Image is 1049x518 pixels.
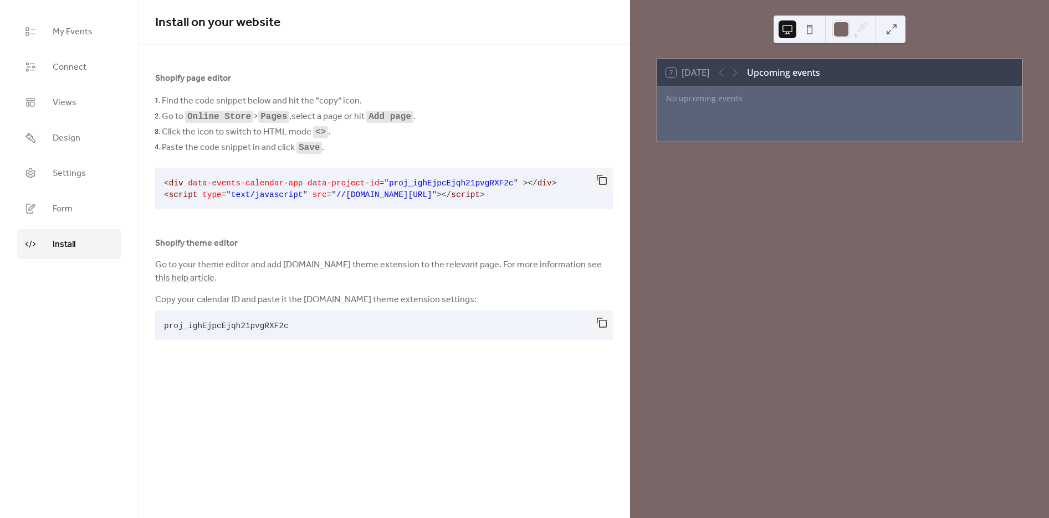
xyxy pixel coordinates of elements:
span: Go to your theme editor and add [DOMAIN_NAME] theme extension to the relevant page. For more info... [155,258,613,285]
a: Settings [17,158,121,188]
span: = [327,190,332,199]
span: Shopify theme editor [155,237,238,250]
span: = [222,190,227,199]
span: < [164,190,169,199]
span: " [226,190,231,199]
span: = [380,179,385,188]
span: " [384,179,389,188]
span: proj_ighEjpcEjqh21pvgRXF2c [389,179,514,188]
div: Upcoming events [747,66,820,79]
a: Connect [17,52,121,82]
span: My Events [53,25,93,39]
a: this help article [155,270,214,287]
a: Install [17,229,121,259]
span: Click the icon to switch to HTML mode . [162,126,330,139]
span: Connect [53,61,86,74]
span: </ [528,179,537,188]
span: > [552,179,557,188]
span: Install on your website [155,11,280,35]
span: Paste the code snippet in and click . [162,141,324,154]
code: Add page [369,112,411,122]
span: text/javascript [231,190,303,199]
a: My Events [17,17,121,46]
span: Form [53,203,73,216]
span: script [169,190,198,199]
span: //[DOMAIN_NAME][URL] [336,190,432,199]
span: Settings [53,167,86,180]
a: Form [17,194,121,224]
span: " [331,190,336,199]
span: src [313,190,327,199]
span: Shopify page editor [155,72,231,85]
span: > [523,179,528,188]
code: Online Store [187,112,251,122]
div: No upcoming events [666,93,831,103]
span: < [164,179,169,188]
span: data-project-id [308,179,380,188]
span: data-events-calendar-app [188,179,303,188]
span: proj_ighEjpcEjqh21pvgRXF2c [164,322,289,330]
a: Views [17,87,121,117]
span: > [437,190,442,199]
span: " [513,179,518,188]
span: type [202,190,222,199]
code: Save [299,143,320,153]
span: Go to > , select a page or hit . [162,110,416,123]
span: script [451,190,480,199]
span: " [432,190,437,199]
span: div [538,179,552,188]
code: <> [315,127,326,137]
span: Design [53,132,80,145]
span: " [303,190,308,199]
span: </ [442,190,451,199]
span: > [480,190,485,199]
span: div [169,179,183,188]
a: Design [17,123,121,153]
span: Copy your calendar ID and paste it the [DOMAIN_NAME] theme extension settings: [155,293,477,307]
span: Views [53,96,76,110]
span: Install [53,238,75,251]
code: Pages [260,112,287,122]
span: Find the code snippet below and hit the "copy" icon. [162,95,362,108]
